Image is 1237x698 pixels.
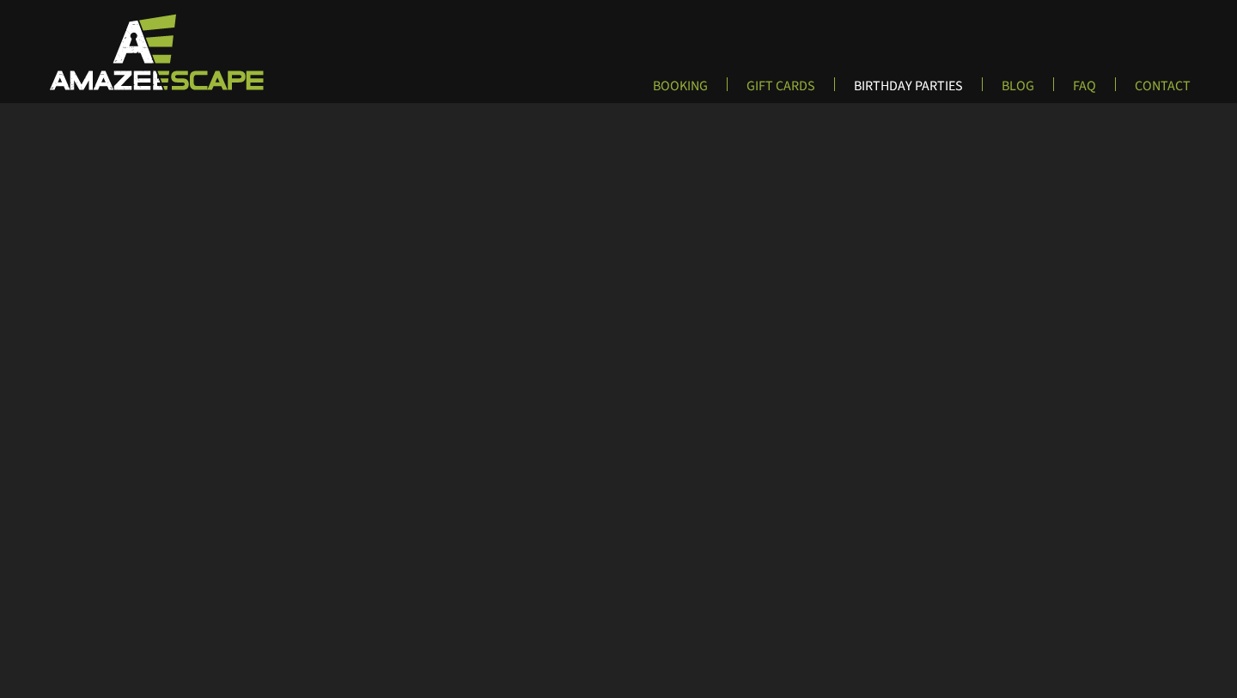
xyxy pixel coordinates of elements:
a: FAQ [1059,77,1110,106]
a: BLOG [988,77,1048,106]
img: Escape Room Game in Boston Area [27,12,282,91]
a: BOOKING [639,77,722,106]
a: GIFT CARDS [733,77,829,106]
a: CONTACT [1121,77,1204,106]
a: BIRTHDAY PARTIES [840,77,977,106]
